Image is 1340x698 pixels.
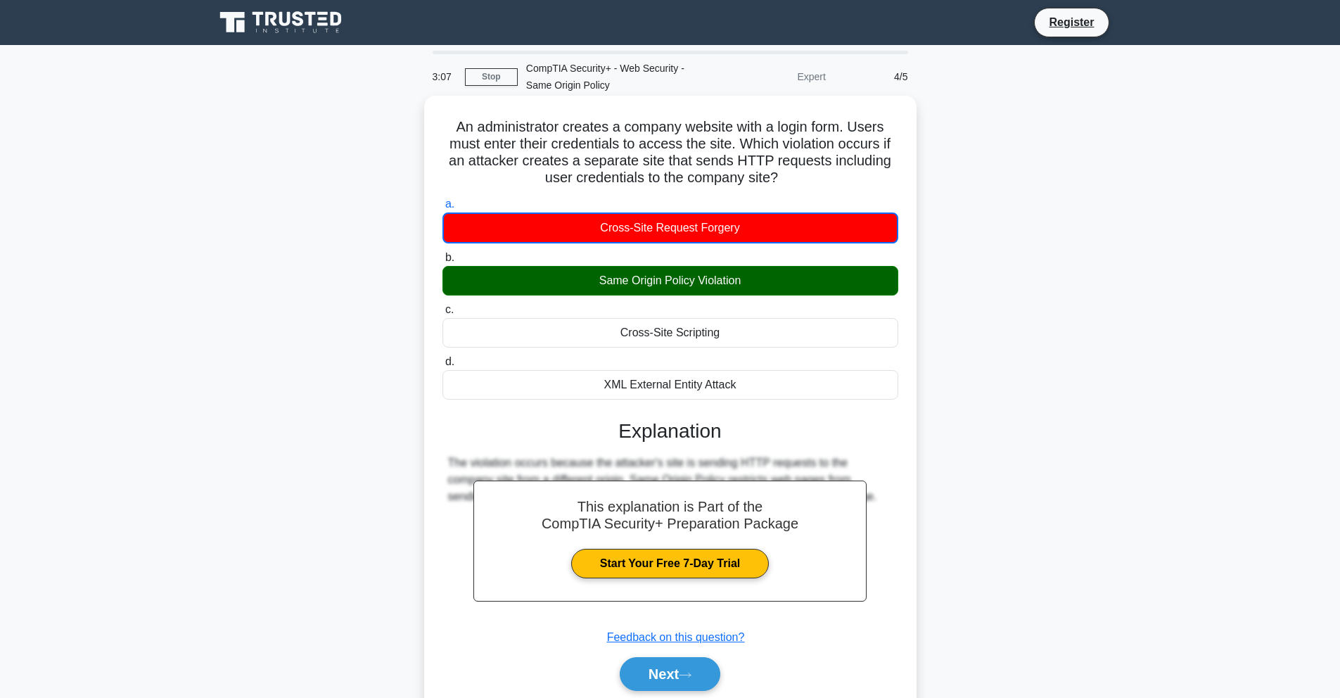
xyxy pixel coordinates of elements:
[448,455,893,505] div: The violation occurs because the attacker's site is sending HTTP requests to the company site fro...
[451,419,890,443] h3: Explanation
[442,318,898,348] div: Cross-Site Scripting
[445,198,454,210] span: a.
[607,631,745,643] a: Feedback on this question?
[1040,13,1102,31] a: Register
[465,68,518,86] a: Stop
[834,63,917,91] div: 4/5
[442,212,898,243] div: Cross-Site Request Forgery
[442,266,898,296] div: Same Origin Policy Violation
[518,54,711,99] div: CompTIA Security+ - Web Security - Same Origin Policy
[711,63,834,91] div: Expert
[441,118,900,187] h5: An administrator creates a company website with a login form. Users must enter their credentials ...
[445,251,454,263] span: b.
[445,355,454,367] span: d.
[620,657,720,691] button: Next
[445,303,454,315] span: c.
[571,549,769,578] a: Start Your Free 7-Day Trial
[424,63,465,91] div: 3:07
[442,370,898,400] div: XML External Entity Attack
